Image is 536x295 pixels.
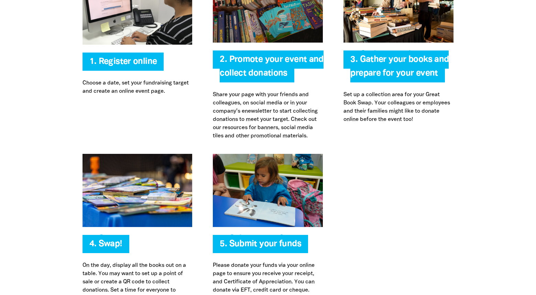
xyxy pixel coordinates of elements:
[83,154,193,227] img: Swap!
[213,91,323,140] p: Share your page with your friends and colleagues, on social media or in your company’s enewslette...
[220,240,301,253] span: 5. Submit your funds
[220,56,323,82] span: 2. Promote your event and collect donations
[83,79,193,95] p: Choose a date, set your fundraising target and create an online event page.
[89,240,122,253] span: 4. Swap!
[213,261,323,294] p: Please donate your funds via your online page to ensure you receive your receipt, and Certificate...
[89,58,157,66] a: 1. Register online
[350,56,449,82] span: 3. Gather your books and prepare for your event
[343,91,453,124] p: Set up a collection area for your Great Book Swap. Your colleagues or employees and their familie...
[213,154,323,227] img: Submit your funds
